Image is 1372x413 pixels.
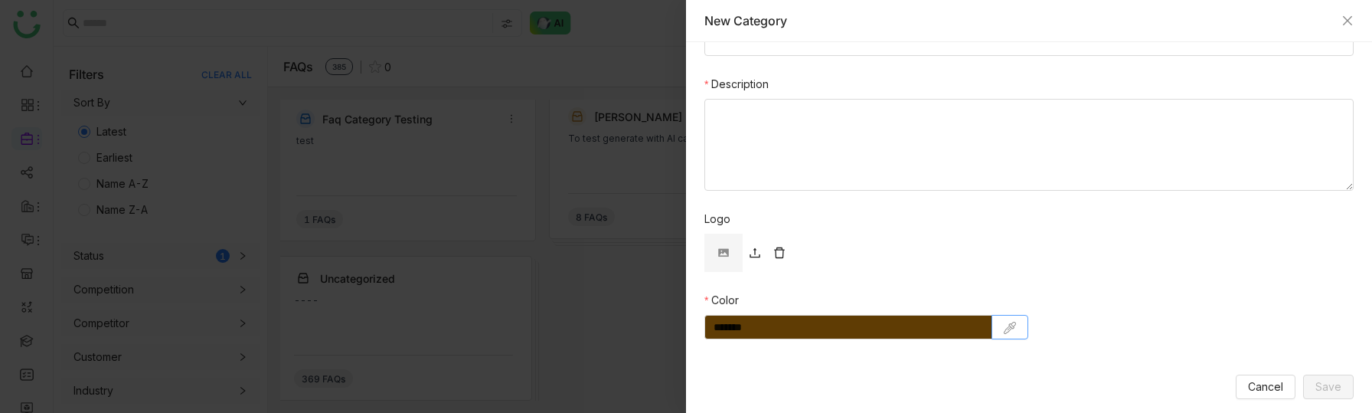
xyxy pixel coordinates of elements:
[704,12,1334,29] div: New Category
[704,292,739,309] label: Color
[1341,15,1354,27] button: Close
[704,76,769,93] label: Description
[1004,322,1016,334] img: picker.svg
[1303,375,1354,399] button: Save
[1236,375,1295,399] button: Cancel
[704,211,730,228] label: Logo
[1248,379,1283,395] span: Cancel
